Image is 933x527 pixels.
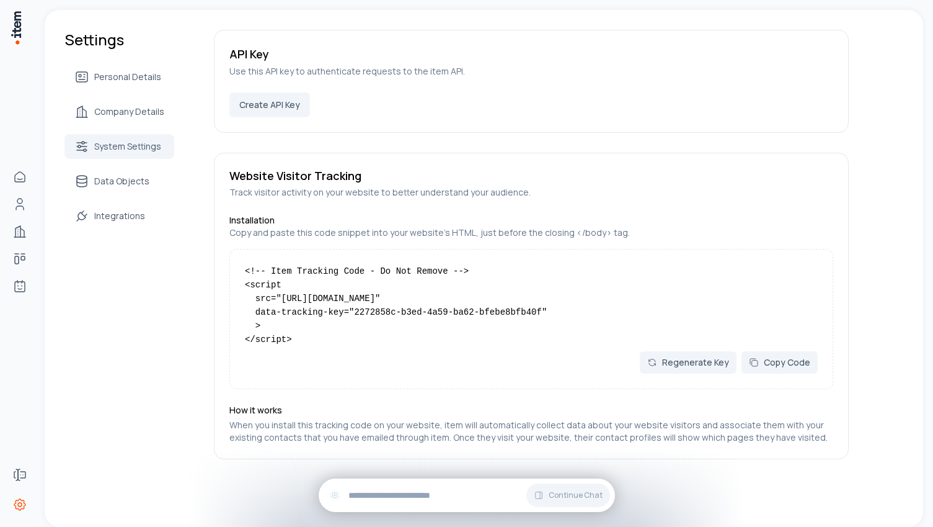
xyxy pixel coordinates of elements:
[7,164,32,189] a: Home
[229,45,833,63] h3: API Key
[64,204,174,228] a: Integrations
[245,266,547,345] code: <!-- Item Tracking Code - Do Not Remove --> <script src="[URL][DOMAIN_NAME]" data-tracking-key="2...
[94,140,161,153] span: System Settings
[229,65,833,78] p: Use this API key to authenticate requests to the item API.
[64,65,174,89] a: Personal Details
[7,462,32,487] a: Forms
[229,404,833,417] h4: How it works
[229,419,833,444] p: When you install this tracking code on your website, item will automatically collect data about y...
[64,134,174,159] a: System Settings
[64,99,174,124] a: Company Details
[229,168,531,183] h3: Website Visitor Tracking
[7,274,32,299] a: Agents
[229,214,833,227] h4: Installation
[526,484,610,507] button: Continue Chat
[64,169,174,194] a: Data Objects
[229,227,833,239] p: Copy and paste this code snippet into your website's HTML, just before the closing </body> tag.
[229,92,310,117] button: Create API Key
[94,71,161,83] span: Personal Details
[94,210,145,222] span: Integrations
[94,106,164,118] span: Company Details
[549,490,603,500] span: Continue Chat
[640,351,736,374] button: Regenerate Key
[10,10,22,45] img: Item Brain Logo
[64,30,174,50] h1: Settings
[319,479,615,512] div: Continue Chat
[94,175,149,187] span: Data Objects
[741,351,818,374] button: Copy Code
[7,492,32,517] a: Settings
[229,186,531,199] p: Track visitor activity on your website to better understand your audience.
[7,219,32,244] a: Companies
[7,192,32,217] a: Contacts
[7,246,32,271] a: deals
[749,356,810,369] div: Copy Code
